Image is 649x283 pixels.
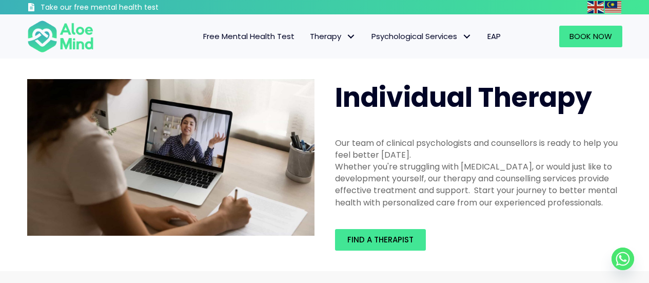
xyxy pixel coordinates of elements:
[41,3,213,13] h3: Take our free mental health test
[364,26,480,47] a: Psychological ServicesPsychological Services: submenu
[347,234,414,245] span: Find a therapist
[460,29,475,44] span: Psychological Services: submenu
[605,1,621,13] img: ms
[310,31,356,42] span: Therapy
[587,1,605,13] a: English
[302,26,364,47] a: TherapyTherapy: submenu
[27,79,314,236] img: Therapy online individual
[27,3,213,14] a: Take our free mental health test
[569,31,612,42] span: Book Now
[27,20,94,53] img: Aloe mind Logo
[559,26,622,47] a: Book Now
[195,26,302,47] a: Free Mental Health Test
[344,29,359,44] span: Therapy: submenu
[480,26,508,47] a: EAP
[203,31,294,42] span: Free Mental Health Test
[605,1,622,13] a: Malay
[335,161,622,209] div: Whether you're struggling with [MEDICAL_DATA], or would just like to development yourself, our th...
[335,137,622,161] div: Our team of clinical psychologists and counsellors is ready to help you feel better [DATE].
[335,79,592,116] span: Individual Therapy
[107,26,508,47] nav: Menu
[612,248,634,270] a: Whatsapp
[371,31,472,42] span: Psychological Services
[587,1,604,13] img: en
[335,229,426,251] a: Find a therapist
[487,31,501,42] span: EAP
